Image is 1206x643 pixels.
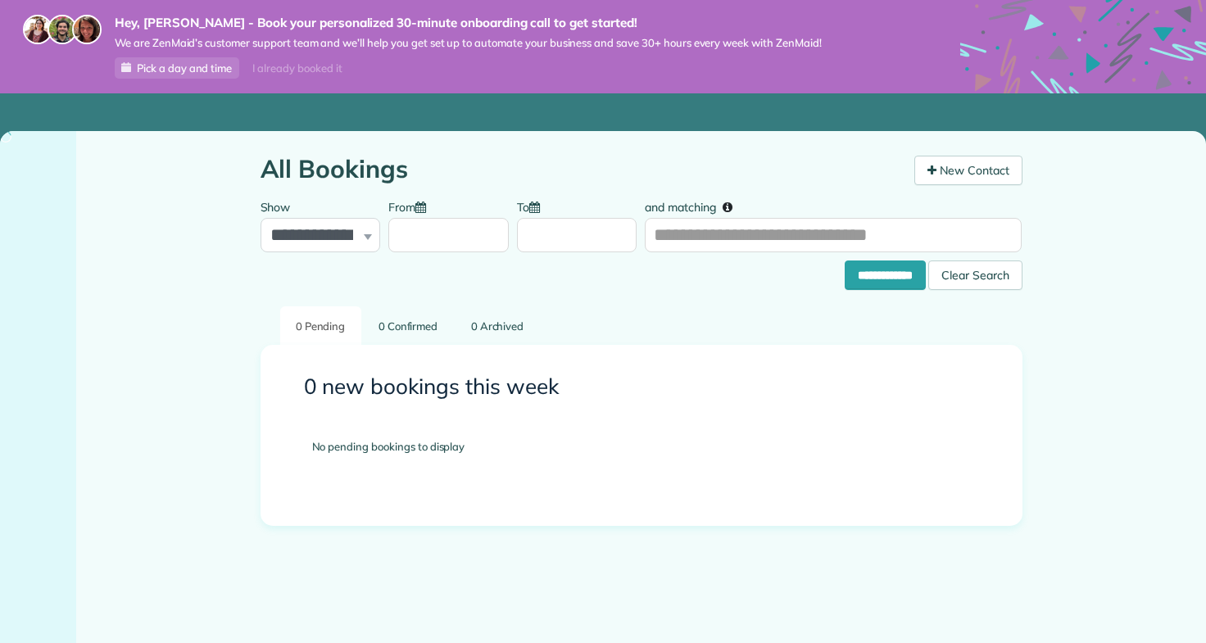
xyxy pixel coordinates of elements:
[261,156,902,183] h1: All Bookings
[243,58,351,79] div: I already booked it
[48,15,77,44] img: jorge-587dff0eeaa6aab1f244e6dc62b8924c3b6ad411094392a53c71c6c4a576187d.jpg
[914,156,1022,185] a: New Contact
[288,414,995,480] div: No pending bookings to display
[363,306,454,345] a: 0 Confirmed
[115,57,239,79] a: Pick a day and time
[455,306,539,345] a: 0 Archived
[115,15,822,31] strong: Hey, [PERSON_NAME] - Book your personalized 30-minute onboarding call to get started!
[115,36,822,50] span: We are ZenMaid’s customer support team and we’ll help you get set up to automate your business an...
[280,306,361,345] a: 0 Pending
[23,15,52,44] img: maria-72a9807cf96188c08ef61303f053569d2e2a8a1cde33d635c8a3ac13582a053d.jpg
[928,260,1022,290] div: Clear Search
[137,61,232,75] span: Pick a day and time
[928,264,1022,277] a: Clear Search
[517,191,548,221] label: To
[645,191,744,221] label: and matching
[72,15,102,44] img: michelle-19f622bdf1676172e81f8f8fba1fb50e276960ebfe0243fe18214015130c80e4.jpg
[388,191,434,221] label: From
[304,375,979,399] h3: 0 new bookings this week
